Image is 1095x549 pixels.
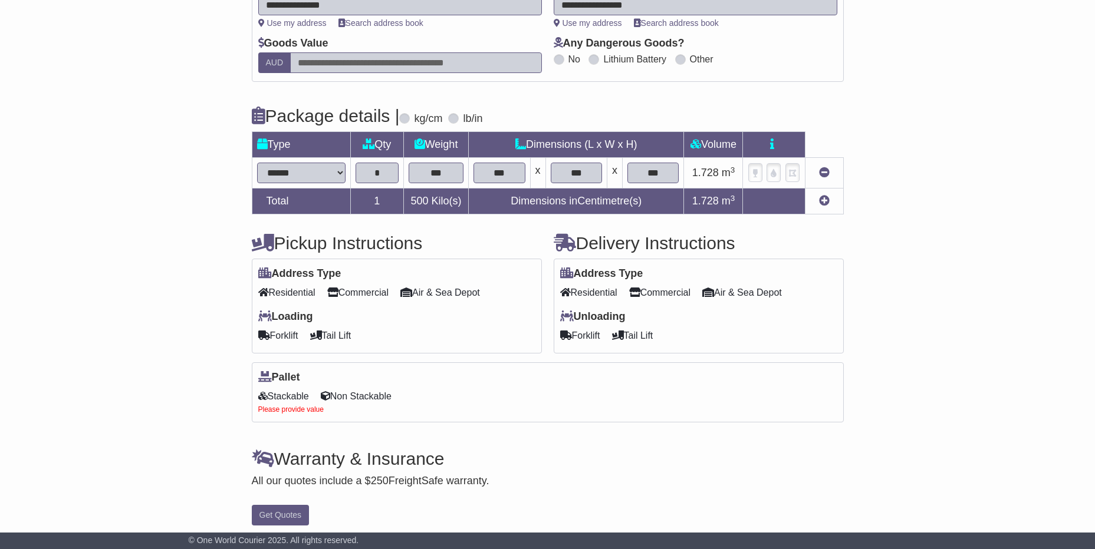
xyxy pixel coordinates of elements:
label: AUD [258,52,291,73]
button: Get Quotes [252,505,310,525]
td: Dimensions in Centimetre(s) [469,188,684,214]
a: Add new item [819,195,830,207]
span: 1.728 [692,167,719,178]
h4: Warranty & Insurance [252,449,844,468]
span: Tail Lift [310,326,351,345]
span: Non Stackable [321,387,392,405]
span: Stackable [258,387,309,405]
td: Weight [404,132,469,158]
td: x [607,158,622,188]
h4: Delivery Instructions [554,233,844,253]
a: Use my address [258,18,327,28]
span: Air & Sea Depot [702,283,782,302]
span: 250 [371,475,389,487]
td: Dimensions (L x W x H) [469,132,684,158]
sup: 3 [731,194,735,203]
span: © One World Courier 2025. All rights reserved. [189,535,359,545]
label: Loading [258,310,313,323]
td: Type [252,132,350,158]
label: Lithium Battery [603,54,666,65]
span: 500 [411,195,429,207]
td: 1 [350,188,404,214]
span: Residential [258,283,315,302]
label: lb/in [463,113,482,125]
label: No [568,54,580,65]
td: x [530,158,545,188]
label: Address Type [258,267,341,280]
label: Address Type [560,267,643,280]
a: Search address book [634,18,719,28]
label: Any Dangerous Goods? [554,37,685,50]
label: Goods Value [258,37,328,50]
label: Unloading [560,310,626,323]
span: Commercial [327,283,389,302]
a: Remove this item [819,167,830,178]
td: Volume [684,132,743,158]
td: Total [252,188,350,214]
span: Tail Lift [612,326,653,345]
span: Air & Sea Depot [400,283,480,302]
div: Please provide value [258,405,837,414]
div: All our quotes include a $ FreightSafe warranty. [252,475,844,488]
td: Kilo(s) [404,188,469,214]
span: 1.728 [692,195,719,207]
span: Forklift [560,326,600,345]
h4: Package details | [252,106,400,125]
label: Pallet [258,371,300,384]
a: Search address book [338,18,423,28]
td: Qty [350,132,404,158]
span: m [722,195,735,207]
span: Residential [560,283,617,302]
label: kg/cm [414,113,442,125]
span: Forklift [258,326,298,345]
label: Other [690,54,713,65]
span: m [722,167,735,178]
a: Use my address [554,18,622,28]
sup: 3 [731,166,735,174]
span: Commercial [629,283,690,302]
h4: Pickup Instructions [252,233,542,253]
